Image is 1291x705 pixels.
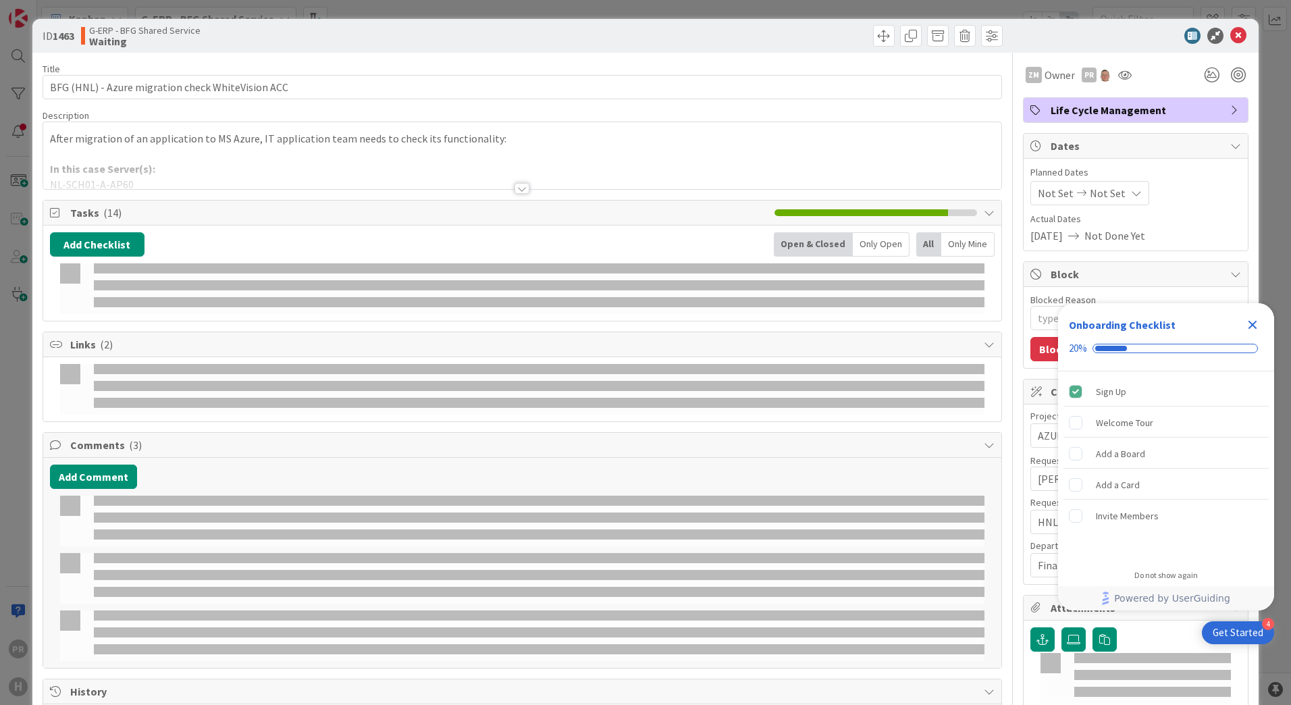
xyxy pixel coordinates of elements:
span: G-ERP - BFG Shared Service [89,25,201,36]
p: After migration of an application to MS Azure, IT application team needs to check its functionality: [50,131,995,147]
b: Waiting [89,36,201,47]
span: Not Done Yet [1084,228,1145,244]
span: Dates [1051,138,1223,154]
span: ( 2 ) [100,338,113,351]
span: Life Cycle Management [1051,102,1223,118]
div: Checklist progress: 20% [1069,342,1263,355]
div: Checklist items [1058,371,1274,561]
button: Add Comment [50,465,137,489]
span: History [70,683,977,700]
span: AZURE Cloud Transformation [1038,426,1211,445]
span: Not Set [1090,185,1126,201]
div: Add a Card is incomplete. [1063,470,1269,500]
span: Actual Dates [1030,212,1241,226]
div: Sign Up [1096,384,1126,400]
div: 20% [1069,342,1087,355]
span: Tasks [70,205,768,221]
div: Open & Closed [774,232,853,257]
div: Welcome Tour is incomplete. [1063,408,1269,438]
span: [DATE] [1030,228,1063,244]
div: All [916,232,941,257]
span: Block [1051,266,1223,282]
div: Close Checklist [1242,314,1263,336]
img: lD [1098,68,1113,82]
div: Welcome Tour [1096,415,1153,431]
div: Department (G-ERP) [1030,541,1241,550]
span: Attachments [1051,600,1223,616]
label: Title [43,63,60,75]
div: 4 [1262,618,1274,630]
div: Invite Members [1096,508,1159,524]
input: type card name here... [43,75,1002,99]
div: Sign Up is complete. [1063,377,1269,407]
label: Requester [1030,454,1074,467]
button: Block [1030,337,1076,361]
span: ( 3 ) [129,438,142,452]
div: Footer [1058,586,1274,610]
div: Only Mine [941,232,995,257]
span: Links [70,336,977,352]
button: Add Checklist [50,232,144,257]
div: ZM [1026,67,1042,83]
div: Requester location [1030,498,1241,507]
div: Open Get Started checklist, remaining modules: 4 [1202,621,1274,644]
div: Add a Board [1096,446,1145,462]
div: Invite Members is incomplete. [1063,501,1269,531]
b: 1463 [53,29,74,43]
div: Do not show again [1134,570,1198,581]
a: Powered by UserGuiding [1065,586,1267,610]
label: Blocked Reason [1030,294,1096,306]
div: Add a Card [1096,477,1140,493]
span: Finance [1038,557,1217,573]
span: Comments [70,437,977,453]
div: Get Started [1213,626,1263,639]
span: Planned Dates [1030,165,1241,180]
span: ID [43,28,74,44]
div: Checklist Container [1058,303,1274,610]
span: Powered by UserGuiding [1114,590,1230,606]
span: Not Set [1038,185,1074,201]
span: ( 14 ) [103,206,122,219]
span: HNL [1038,513,1211,531]
span: Description [43,109,89,122]
div: Add a Board is incomplete. [1063,439,1269,469]
div: Only Open [853,232,910,257]
span: Custom Fields [1051,384,1223,400]
div: Onboarding Checklist [1069,317,1176,333]
div: Project [1030,411,1241,421]
span: Owner [1045,67,1075,83]
div: PR [1082,68,1097,82]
